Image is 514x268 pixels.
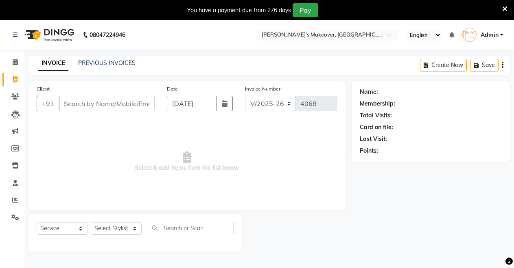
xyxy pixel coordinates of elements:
[38,56,68,71] a: INVOICE
[21,24,77,46] img: logo
[481,31,499,39] span: Admin
[37,85,50,93] label: Client
[78,59,136,67] a: PREVIOUS INVOICES
[360,147,378,155] div: Points:
[187,6,291,15] div: You have a payment due from 276 days
[90,24,125,46] b: 08047224946
[360,88,378,96] div: Name:
[59,96,155,111] input: Search by Name/Mobile/Email/Code
[420,59,467,71] button: Create New
[37,96,59,111] button: +91
[360,123,393,132] div: Card on file:
[470,59,499,71] button: Save
[37,121,337,202] span: Select & add items from the list below
[148,222,234,234] input: Search or Scan
[245,85,280,93] label: Invoice Number
[462,28,477,42] img: Admin
[360,111,392,120] div: Total Visits:
[293,3,318,17] button: Pay
[360,135,387,143] div: Last Visit:
[360,99,395,108] div: Membership:
[167,85,178,93] label: Date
